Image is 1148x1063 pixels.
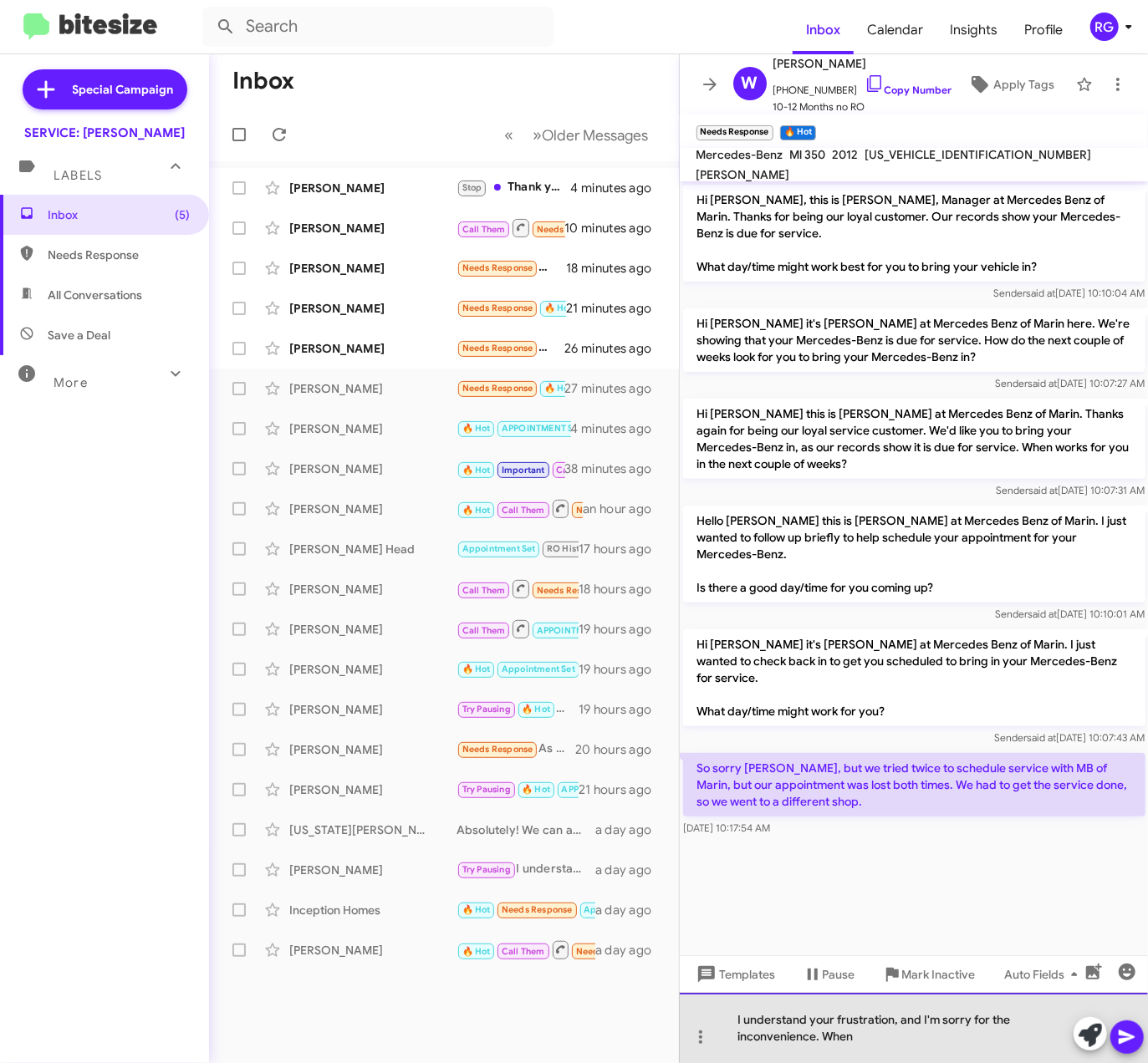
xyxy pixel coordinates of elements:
[457,498,583,519] div: Inbound Call
[523,118,659,152] button: Next
[496,118,659,152] nav: Page navigation example
[683,308,1145,372] p: Hi [PERSON_NAME] it's [PERSON_NAME] at Mercedes Benz of Marin here. We're showing that your Merce...
[993,287,1145,299] span: Sender [DATE] 10:10:04 AM
[683,753,1145,816] p: So sorry [PERSON_NAME], but we tried twice to schedule service with MB of Marin, but our appointm...
[48,206,190,223] span: Inbox
[1028,608,1057,620] span: said at
[595,821,666,838] div: a day ago
[289,942,457,959] div: [PERSON_NAME]
[693,959,776,989] span: Templates
[1028,484,1058,496] span: said at
[1076,13,1130,41] button: RG
[462,303,533,313] span: Needs Response
[175,206,190,223] span: (5)
[575,741,666,758] div: 20 hours ago
[462,224,506,235] span: Call Them
[289,420,457,437] div: [PERSON_NAME]
[790,147,826,162] span: Ml 350
[289,501,457,517] div: [PERSON_NAME]
[696,147,783,162] span: Mercedes-Benz
[865,84,952,96] a: Copy Number
[457,379,565,398] div: So sorry [PERSON_NAME], but we tried twice to schedule service with MB of Marin, but our appointm...
[289,260,457,277] div: [PERSON_NAME]
[457,821,595,838] div: Absolutely! We can assist with the recall repairs and services. Please let me know a convenient t...
[289,541,457,557] div: [PERSON_NAME] Head
[571,420,666,437] div: 4 minutes ago
[289,661,457,678] div: [PERSON_NAME]
[462,262,533,273] span: Needs Response
[595,862,666,878] div: a day ago
[902,959,976,989] span: Mark Inactive
[502,946,545,957] span: Call Them
[462,904,491,915] span: 🔥 Hot
[696,167,790,182] span: [PERSON_NAME]
[289,581,457,598] div: [PERSON_NAME]
[576,946,647,957] span: Needs Response
[696,125,773,140] small: Needs Response
[202,7,554,47] input: Search
[457,578,579,599] div: Inbound Call
[773,74,952,99] span: [PHONE_NUMBER]
[579,581,666,598] div: 18 hours ago
[462,784,511,795] span: Try Pausing
[462,182,482,193] span: Stop
[543,126,649,145] span: Older Messages
[462,423,491,434] span: 🔥 Hot
[995,608,1145,620] span: Sender [DATE] 10:10:01 AM
[537,585,608,596] span: Needs Response
[583,501,665,517] div: an hour ago
[457,740,575,759] div: As a counter note, our Land Rover was being serviced at the same time. Super organized and friend...
[1028,377,1057,389] span: said at
[457,217,565,238] div: Inbound Call
[457,178,571,197] div: Thank you
[680,959,789,989] button: Templates
[1011,6,1076,54] a: Profile
[854,6,936,54] a: Calendar
[462,744,533,755] span: Needs Response
[565,220,666,237] div: 10 minutes ago
[289,340,457,357] div: [PERSON_NAME]
[48,287,142,303] span: All Conversations
[502,664,575,674] span: Appointment Set
[1004,959,1084,989] span: Auto Fields
[289,781,457,798] div: [PERSON_NAME]
[24,125,185,141] div: SERVICE: [PERSON_NAME]
[462,864,511,875] span: Try Pausing
[502,904,573,915] span: Needs Response
[780,125,816,140] small: 🔥 Hot
[457,699,579,719] div: what is the best day and time for you next week?
[462,543,536,554] span: Appointment Set
[995,377,1145,389] span: Sender [DATE] 10:07:27 AM
[565,380,666,397] div: 27 minutes ago
[595,942,666,959] div: a day ago
[502,505,545,516] span: Call Them
[683,821,770,834] span: [DATE] 10:17:54 AM
[533,125,543,145] span: »
[683,185,1145,282] p: Hi [PERSON_NAME], this is [PERSON_NAME], Manager at Mercedes Benz of Marin. Thanks for being our ...
[289,300,457,317] div: [PERSON_NAME]
[1090,13,1119,41] div: RG
[457,780,579,799] div: Ok!
[544,383,573,394] span: 🔥 Hot
[823,959,855,989] span: Pause
[54,168,102,183] span: Labels
[289,180,457,196] div: [PERSON_NAME]
[23,69,187,109] a: Special Campaign
[462,625,506,636] span: Call Them
[462,946,491,957] span: 🔥 Hot
[457,659,579,679] div: Liked “yes”
[457,338,565,358] div: Hello [PERSON_NAME], I need service for AC is that the same amount?
[457,539,579,558] div: Many thanks.
[773,99,952,115] span: 10-12 Months no RO
[289,621,457,638] div: [PERSON_NAME]
[457,258,566,277] div: What service is this?
[502,423,584,434] span: APPOINTMENT SET
[1027,731,1056,744] span: said at
[457,900,595,919] div: Thank you so much
[1026,287,1055,299] span: said at
[457,458,565,479] div: Inbound Call
[544,303,573,313] span: 🔥 Hot
[537,625,619,636] span: APPOINTMENT SET
[579,781,666,798] div: 21 hours ago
